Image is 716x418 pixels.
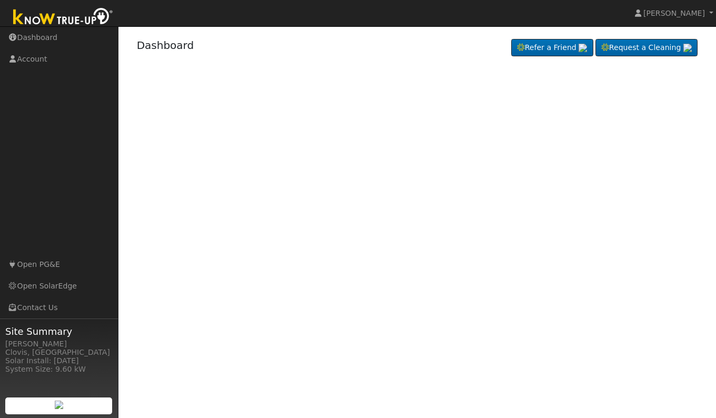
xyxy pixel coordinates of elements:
[55,401,63,409] img: retrieve
[683,44,692,52] img: retrieve
[5,355,113,366] div: Solar Install: [DATE]
[643,9,705,17] span: [PERSON_NAME]
[511,39,593,57] a: Refer a Friend
[5,347,113,358] div: Clovis, [GEOGRAPHIC_DATA]
[5,339,113,350] div: [PERSON_NAME]
[5,364,113,375] div: System Size: 9.60 kW
[8,6,118,29] img: Know True-Up
[5,324,113,339] span: Site Summary
[595,39,698,57] a: Request a Cleaning
[579,44,587,52] img: retrieve
[137,39,194,52] a: Dashboard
